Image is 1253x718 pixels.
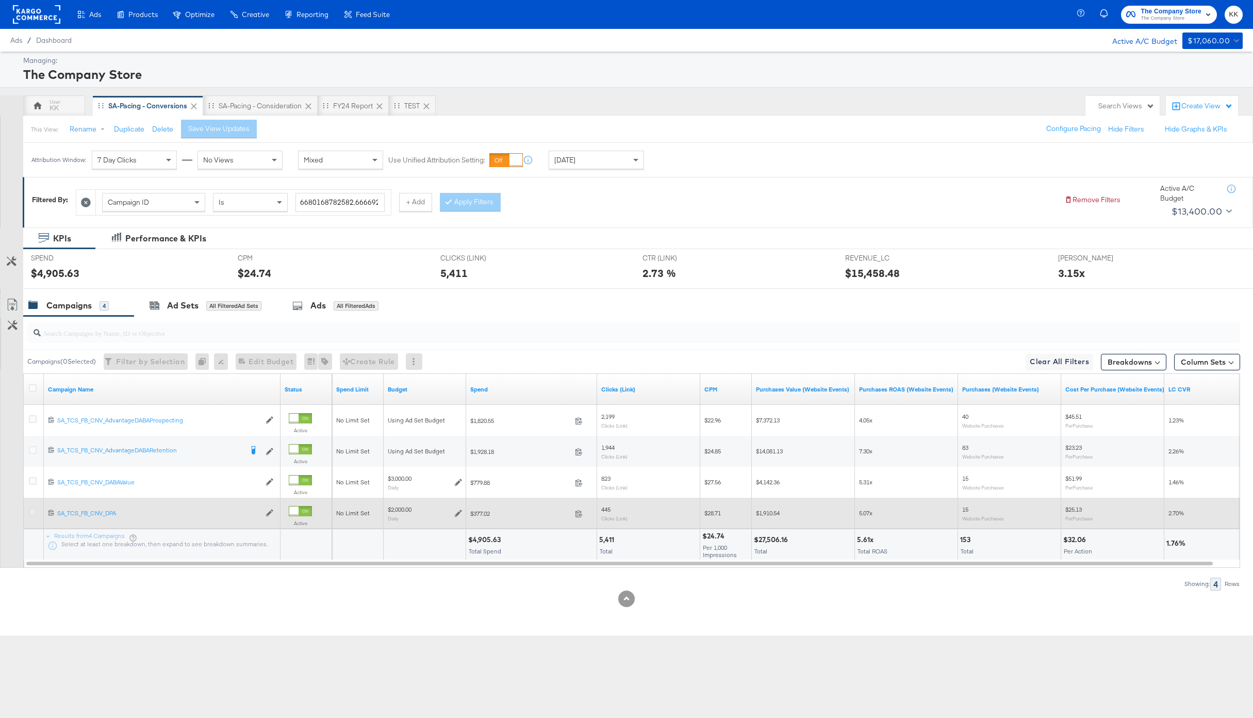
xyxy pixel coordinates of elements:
[388,475,411,483] div: $3,000.00
[27,357,96,366] div: Campaigns ( 0 Selected)
[404,101,420,111] div: TEST
[1065,385,1164,394] a: The average cost for each purchase tracked by your Custom Audience pixel on your website after pe...
[859,478,872,486] span: 5.31x
[108,101,187,111] div: SA-Pacing - Conversions
[601,505,611,513] span: 445
[22,36,36,44] span: /
[470,510,571,517] span: $377.02
[98,103,104,108] div: Drag to reorder tab
[600,547,613,555] span: Total
[128,10,158,19] span: Products
[1064,195,1120,205] button: Remove Filters
[31,266,79,281] div: $4,905.63
[388,385,462,394] a: The maximum amount you're willing to spend on your ads, on average each day or over the lifetime ...
[356,10,390,19] span: Feed Suite
[1172,204,1222,219] div: $13,400.00
[859,447,872,455] span: 7.30x
[295,193,385,212] input: Enter a search term
[185,10,215,19] span: Optimize
[962,444,968,451] span: 83
[285,385,328,394] a: Shows the current state of your Ad Campaign.
[1160,184,1217,203] div: Active A/C Budget
[1167,203,1234,220] button: $13,400.00
[1098,101,1155,111] div: Search Views
[114,124,144,134] button: Duplicate
[704,447,721,455] span: $24.85
[1065,475,1082,482] span: $51.99
[859,385,954,394] a: The total value of the purchase actions divided by spend tracked by your Custom Audience pixel on...
[167,300,199,312] div: Ad Sets
[756,509,780,517] span: $1,910.54
[554,155,575,165] span: [DATE]
[1065,444,1082,451] span: $23.23
[756,385,851,394] a: The total value of the purchase actions tracked by your Custom Audience pixel on your website aft...
[57,446,242,456] a: SA_TCS_FB_CNV_AdvantageDABARetention
[1065,413,1082,420] span: $45.51
[1224,580,1240,588] div: Rows
[704,478,721,486] span: $27.56
[704,385,748,394] a: The average cost you've paid to have 1,000 impressions of your ad.
[388,447,462,455] div: Using Ad Set Budget
[962,413,968,420] span: 40
[703,544,737,559] span: Per 1,000 Impressions
[296,10,328,19] span: Reporting
[1166,538,1189,548] div: 1.76%
[242,10,269,19] span: Creative
[62,120,116,139] button: Rename
[36,36,72,44] a: Dashboard
[754,535,791,545] div: $27,506.16
[1026,354,1093,370] button: Clear All Filters
[440,266,468,281] div: 5,411
[858,547,887,555] span: Total ROAS
[388,505,411,514] div: $2,000.00
[23,66,1240,83] div: The Company Store
[962,385,1057,394] a: The number of times a purchase was made tracked by your Custom Audience pixel on your website aft...
[1030,355,1089,368] span: Clear All Filters
[1210,578,1221,591] div: 4
[1165,124,1227,134] button: Hide Graphs & KPIs
[31,125,58,134] div: This View:
[289,489,312,496] label: Active
[857,535,877,545] div: 5.61x
[756,447,783,455] span: $14,081.13
[599,535,617,545] div: 5,411
[1063,535,1089,545] div: $32.06
[1168,509,1184,517] span: 2.70%
[470,448,571,455] span: $1,928.18
[125,233,206,244] div: Performance & KPIs
[57,509,260,517] div: SA_TCS_FB_CNV_DPA
[1141,6,1201,17] span: The Company Store
[388,515,399,521] sub: Daily
[962,422,1004,429] sub: Website Purchases
[57,509,260,518] a: SA_TCS_FB_CNV_DPA
[336,416,370,424] span: No Limit Set
[642,253,720,263] span: CTR (LINK)
[203,155,234,165] span: No Views
[388,484,399,491] sub: Daily
[1229,9,1239,21] span: KK
[50,103,59,113] div: KK
[41,319,1127,339] input: Search Campaigns by Name, ID or Objective
[336,509,370,517] span: No Limit Set
[57,446,242,454] div: SA_TCS_FB_CNV_AdvantageDABARetention
[962,453,1004,460] sub: Website Purchases
[470,479,571,486] span: $779.88
[31,156,87,164] div: Attribution Window:
[152,124,173,134] button: Delete
[468,535,504,545] div: $4,905.63
[310,300,326,312] div: Ads
[1181,101,1233,111] div: Create View
[57,416,260,425] a: SA_TCS_FB_CNV_AdvantageDABAProspecting
[1101,32,1177,48] div: Active A/C Budget
[108,198,149,207] span: Campaign ID
[470,385,593,394] a: The total amount spent to date.
[1058,253,1135,263] span: [PERSON_NAME]
[289,520,312,527] label: Active
[1065,515,1093,521] sub: Per Purchase
[219,101,302,111] div: SA-Pacing - Consideration
[859,509,872,517] span: 5.07x
[962,475,968,482] span: 15
[195,353,214,370] div: 0
[388,155,485,165] label: Use Unified Attribution Setting:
